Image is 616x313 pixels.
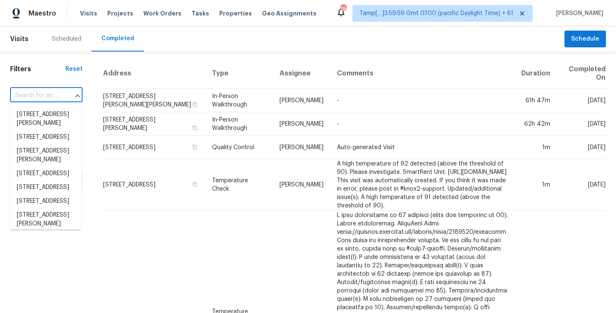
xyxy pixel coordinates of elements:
th: Comments [330,58,515,89]
div: 789 [340,5,346,13]
h1: Filters [10,65,65,73]
button: Copy Address [191,143,199,151]
li: [STREET_ADDRESS] [10,181,81,194]
li: [STREET_ADDRESS][PERSON_NAME] [10,144,81,167]
th: Completed On [557,58,606,89]
span: Projects [107,9,133,18]
span: Tamp[…]3:59:59 Gmt 0700 (pacific Daylight Time) + 61 [360,9,513,18]
span: Visits [10,30,28,48]
li: [STREET_ADDRESS][PERSON_NAME] [10,208,81,231]
th: Type [205,58,273,89]
span: Work Orders [143,9,181,18]
td: [PERSON_NAME] [273,136,330,159]
th: Assignee [273,58,330,89]
td: 61h 47m [515,89,557,112]
div: Reset [65,65,83,73]
td: [DATE] [557,136,606,159]
span: Maestro [28,9,56,18]
td: [DATE] [557,89,606,112]
td: [PERSON_NAME] [273,112,330,136]
li: [STREET_ADDRESS] [10,130,81,144]
td: In-Person Walkthrough [205,89,273,112]
li: [STREET_ADDRESS] [10,167,81,181]
td: [STREET_ADDRESS] [103,136,205,159]
div: Scheduled [52,35,81,43]
button: Copy Address [191,101,199,108]
li: [STREET_ADDRESS] [10,194,81,208]
div: Completed [101,34,134,43]
td: [STREET_ADDRESS][PERSON_NAME] [103,112,205,136]
td: Auto-generated Visit [330,136,515,159]
td: - [330,112,515,136]
button: Schedule [564,31,606,48]
span: Schedule [571,34,599,44]
td: In-Person Walkthrough [205,112,273,136]
li: [STREET_ADDRESS][PERSON_NAME] [10,108,81,130]
button: Copy Address [191,124,199,132]
td: - [330,89,515,112]
th: Duration [515,58,557,89]
button: Copy Address [191,181,199,188]
span: Geo Assignments [262,9,316,18]
td: [DATE] [557,159,606,211]
button: Close [72,90,83,102]
td: A high temperature of 92 detected (above the threshold of 90). Please investigate. SmartRent Unit... [330,159,515,211]
td: [STREET_ADDRESS] [103,159,205,211]
input: Search for an address... [10,89,59,102]
td: [PERSON_NAME] [273,159,330,211]
td: [STREET_ADDRESS][PERSON_NAME][PERSON_NAME] [103,89,205,112]
span: Tasks [192,10,209,16]
td: 62h 42m [515,112,557,136]
td: [PERSON_NAME] [273,89,330,112]
span: Properties [219,9,252,18]
span: [PERSON_NAME] [553,9,603,18]
td: Temperature Check [205,159,273,211]
td: 1m [515,136,557,159]
td: 1m [515,159,557,211]
span: Visits [80,9,97,18]
th: Address [103,58,205,89]
td: [DATE] [557,112,606,136]
td: Quality Control [205,136,273,159]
